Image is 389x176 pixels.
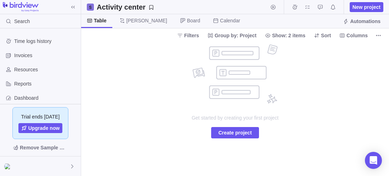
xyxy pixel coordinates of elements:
a: Notifications [328,5,338,11]
a: My assignments [303,5,312,11]
a: Upgrade now [18,123,63,133]
span: [PERSON_NAME] [126,17,167,24]
span: Create project [218,128,252,137]
span: Sort [311,31,334,40]
img: Show [4,164,13,169]
span: Time logs history [14,38,78,45]
span: Reports [14,80,78,87]
span: Invoices [14,52,78,59]
span: Save your current layout and filters as a View [94,2,157,12]
span: More actions [373,31,383,40]
span: Show: 2 items [272,32,305,39]
span: Approval requests [315,2,325,12]
span: Dashboard [14,94,78,101]
span: Filters [174,31,202,40]
span: Time logs [290,2,300,12]
div: Nancy Brommell [4,162,13,171]
span: New project [350,2,383,12]
span: Remove Sample Data [20,143,68,152]
span: My assignments [303,2,312,12]
span: Resources [14,66,78,73]
span: Trial ends [DATE] [21,113,60,120]
span: Remove Sample Data [6,142,75,153]
span: Sort [321,32,331,39]
span: Filters [184,32,199,39]
span: Upgrade now [28,125,60,132]
span: Notifications [328,2,338,12]
span: Board [187,17,200,24]
span: Start timer [268,2,278,12]
a: Approval requests [315,5,325,11]
span: Table [94,17,107,24]
span: Group by: Project [205,31,259,40]
span: Columns [346,32,368,39]
span: Calendar [220,17,240,24]
span: Search [14,18,30,25]
span: Automations [350,18,380,25]
a: Time logs [290,5,300,11]
span: Group by: Project [215,32,256,39]
span: Automations [340,16,383,26]
img: logo [3,2,39,12]
span: Show: 2 items [262,31,308,40]
span: Create project [211,127,259,138]
span: New project [353,4,380,11]
div: no data to show [164,42,306,176]
h2: Activity center [97,2,146,12]
span: Get started by creating your first project [164,114,306,121]
span: Columns [337,31,371,40]
div: Open Intercom Messenger [365,152,382,169]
